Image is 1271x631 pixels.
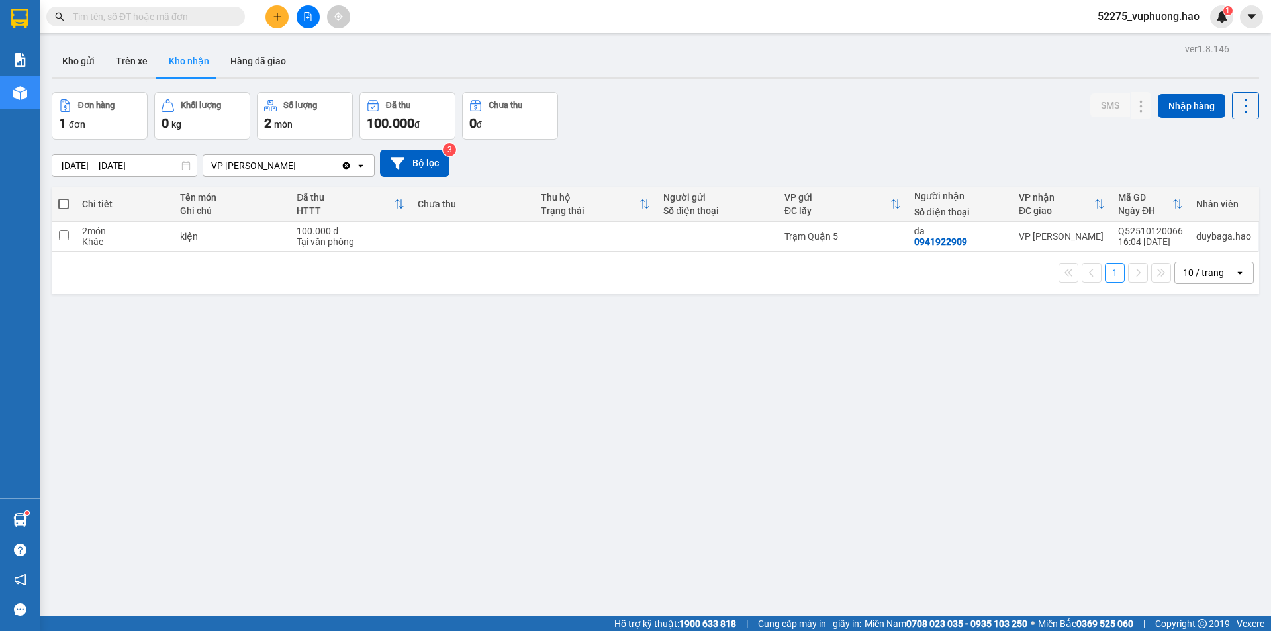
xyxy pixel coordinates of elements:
[283,101,317,110] div: Số lượng
[334,12,343,21] span: aim
[13,513,27,527] img: warehouse-icon
[914,236,967,247] div: 0941922909
[746,616,748,631] span: |
[380,150,449,177] button: Bộ lọc
[274,119,293,130] span: món
[906,618,1027,629] strong: 0708 023 035 - 0935 103 250
[1185,42,1229,56] div: ver 1.8.146
[784,205,890,216] div: ĐC lấy
[784,192,890,203] div: VP gửi
[1012,187,1111,222] th: Toggle SortBy
[105,45,158,77] button: Trên xe
[359,92,455,140] button: Đã thu100.000đ
[1246,11,1258,23] span: caret-down
[1031,621,1035,626] span: ⚪️
[1225,6,1230,15] span: 1
[1118,205,1172,216] div: Ngày ĐH
[78,101,115,110] div: Đơn hàng
[52,92,148,140] button: Đơn hàng1đơn
[469,115,477,131] span: 0
[82,236,167,247] div: Khác
[154,92,250,140] button: Khối lượng0kg
[180,205,283,216] div: Ghi chú
[257,92,353,140] button: Số lượng2món
[1118,192,1172,203] div: Mã GD
[327,5,350,28] button: aim
[297,236,404,247] div: Tại văn phòng
[11,9,28,28] img: logo-vxr
[180,231,283,242] div: kiện
[1019,192,1094,203] div: VP nhận
[462,92,558,140] button: Chưa thu0đ
[679,618,736,629] strong: 1900 633 818
[865,616,1027,631] span: Miền Nam
[180,192,283,203] div: Tên món
[386,101,410,110] div: Đã thu
[25,511,29,515] sup: 1
[1118,226,1183,236] div: Q52510120066
[614,616,736,631] span: Hỗ trợ kỹ thuật:
[914,207,1006,217] div: Số điện thoại
[534,187,657,222] th: Toggle SortBy
[273,12,282,21] span: plus
[158,45,220,77] button: Kho nhận
[1240,5,1263,28] button: caret-down
[367,115,414,131] span: 100.000
[1090,93,1130,117] button: SMS
[181,101,221,110] div: Khối lượng
[69,119,85,130] span: đơn
[418,199,528,209] div: Chưa thu
[1038,616,1133,631] span: Miền Bắc
[211,159,296,172] div: VP [PERSON_NAME]
[414,119,420,130] span: đ
[55,12,64,21] span: search
[341,160,352,171] svg: Clear value
[663,192,771,203] div: Người gửi
[1105,263,1125,283] button: 1
[784,231,901,242] div: Trạm Quận 5
[297,226,404,236] div: 100.000 đ
[758,616,861,631] span: Cung cấp máy in - giấy in:
[171,119,181,130] span: kg
[265,5,289,28] button: plus
[59,115,66,131] span: 1
[1076,618,1133,629] strong: 0369 525 060
[541,205,640,216] div: Trạng thái
[477,119,482,130] span: đ
[297,159,299,172] input: Selected VP Gành Hào.
[14,603,26,616] span: message
[52,45,105,77] button: Kho gửi
[82,226,167,236] div: 2 món
[220,45,297,77] button: Hàng đã giao
[290,187,410,222] th: Toggle SortBy
[264,115,271,131] span: 2
[1019,231,1105,242] div: VP [PERSON_NAME]
[914,191,1006,201] div: Người nhận
[303,12,312,21] span: file-add
[297,205,393,216] div: HTTT
[1118,236,1183,247] div: 16:04 [DATE]
[1196,199,1251,209] div: Nhân viên
[1183,266,1224,279] div: 10 / trang
[52,155,197,176] input: Select a date range.
[1111,187,1190,222] th: Toggle SortBy
[663,205,771,216] div: Số điện thoại
[14,573,26,586] span: notification
[297,5,320,28] button: file-add
[355,160,366,171] svg: open
[14,544,26,556] span: question-circle
[1019,205,1094,216] div: ĐC giao
[1223,6,1233,15] sup: 1
[1196,231,1251,242] div: duybaga.hao
[1087,8,1210,24] span: 52275_vuphuong.hao
[1143,616,1145,631] span: |
[297,192,393,203] div: Đã thu
[13,86,27,100] img: warehouse-icon
[1198,619,1207,628] span: copyright
[1158,94,1225,118] button: Nhập hàng
[73,9,229,24] input: Tìm tên, số ĐT hoặc mã đơn
[443,143,456,156] sup: 3
[162,115,169,131] span: 0
[914,226,1006,236] div: đa
[541,192,640,203] div: Thu hộ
